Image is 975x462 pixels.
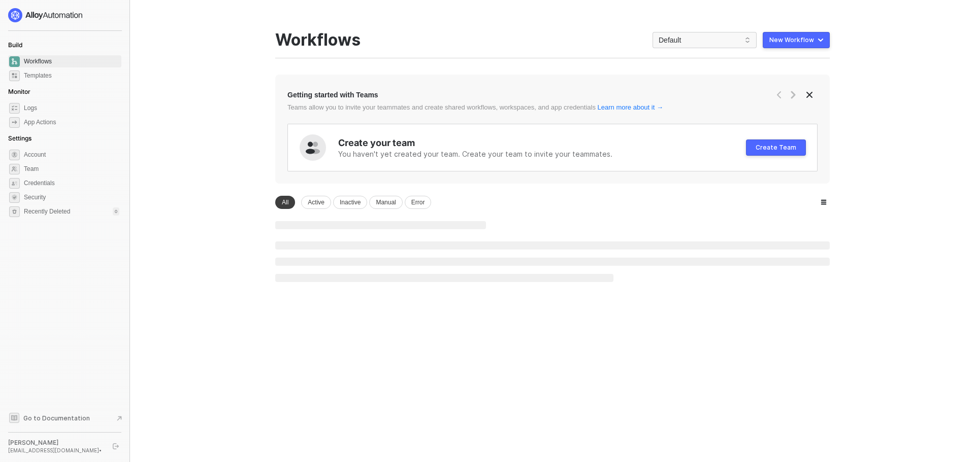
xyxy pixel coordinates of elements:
[333,196,367,209] div: Inactive
[746,139,806,156] button: Create Team
[789,91,797,99] span: icon-arrow-right
[287,90,378,100] div: Getting started with Teams
[24,69,119,82] span: Templates
[769,36,814,44] div: New Workflow
[775,91,783,99] span: icon-arrow-left
[287,103,711,112] div: Teams allow you to invite your teammates and create shared workflows, workspaces, and app credent...
[9,117,20,128] span: icon-app-actions
[9,206,20,217] span: settings
[24,163,119,175] span: Team
[114,413,124,423] span: document-arrow
[8,8,121,22] a: logo
[338,149,746,159] div: You haven't yet created your team. Create your team to invite your teammates.
[9,192,20,203] span: security
[9,178,20,189] span: credentials
[8,439,104,447] div: [PERSON_NAME]
[24,191,119,203] span: Security
[9,103,20,114] span: icon-logs
[598,103,663,111] a: Learn more about it →
[805,91,814,99] span: icon-close
[24,102,119,114] span: Logs
[113,443,119,449] span: logout
[275,30,361,50] div: Workflows
[301,196,331,209] div: Active
[9,70,20,81] span: marketplace
[24,149,119,161] span: Account
[9,56,20,67] span: dashboard
[8,447,104,454] div: [EMAIL_ADDRESS][DOMAIN_NAME] •
[275,196,295,209] div: All
[8,88,30,95] span: Monitor
[24,177,119,189] span: Credentials
[405,196,432,209] div: Error
[9,150,20,160] span: settings
[9,164,20,174] span: team
[756,144,796,152] div: Create Team
[8,412,122,424] a: Knowledge Base
[338,136,746,149] div: Create your team
[24,55,119,67] span: Workflows
[23,414,90,422] span: Go to Documentation
[8,41,22,49] span: Build
[9,413,19,423] span: documentation
[8,8,83,22] img: logo
[369,196,402,209] div: Manual
[8,134,31,142] span: Settings
[763,32,830,48] button: New Workflow
[24,118,56,127] div: App Actions
[659,32,751,48] span: Default
[24,207,70,216] span: Recently Deleted
[113,207,119,216] div: 0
